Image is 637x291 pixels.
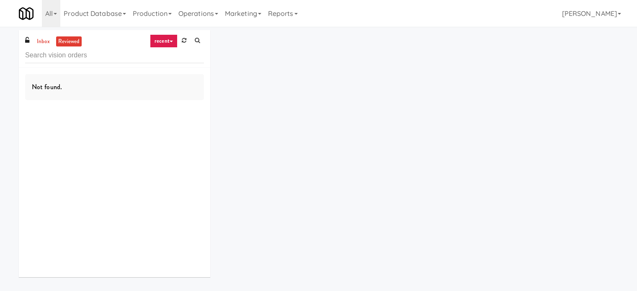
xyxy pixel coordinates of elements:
[35,36,52,47] a: inbox
[25,48,204,63] input: Search vision orders
[19,6,34,21] img: Micromart
[32,82,62,92] span: Not found.
[150,34,178,48] a: recent
[56,36,82,47] a: reviewed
